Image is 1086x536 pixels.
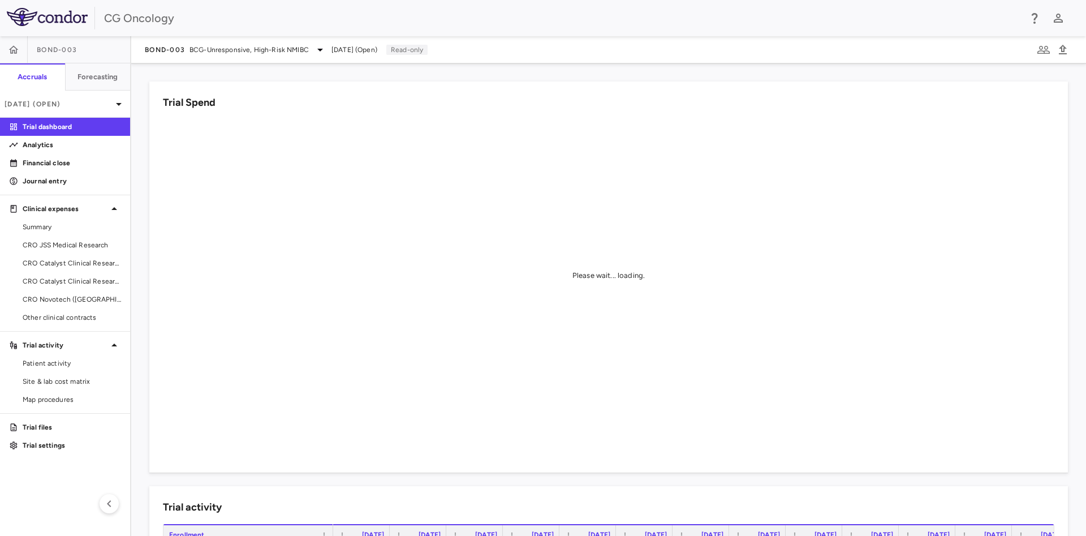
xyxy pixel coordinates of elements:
h6: Forecasting [77,72,118,82]
span: BOND-003 [145,45,185,54]
p: Trial activity [23,340,107,350]
span: BCG-Unresponsive, High-Risk NMIBC [189,45,309,55]
span: Summary [23,222,121,232]
p: Analytics [23,140,121,150]
span: [DATE] (Open) [331,45,377,55]
span: CRO Catalyst Clinical Research [23,258,121,268]
span: BOND-003 [37,45,77,54]
p: Trial dashboard [23,122,121,132]
span: CRO JSS Medical Research [23,240,121,250]
h6: Accruals [18,72,47,82]
span: Patient activity [23,358,121,368]
span: CRO Novotech ([GEOGRAPHIC_DATA]) Pty Ltd [23,294,121,305]
span: CRO Catalyst Clinical Research - Cohort P [23,276,121,286]
p: Read-only [386,45,428,55]
h6: Trial Spend [163,95,216,110]
div: Please wait... loading. [572,271,645,281]
p: Financial close [23,158,121,168]
div: CG Oncology [104,10,1020,27]
span: Map procedures [23,395,121,405]
p: Trial files [23,422,121,432]
img: logo-full-SnFGN8VE.png [7,8,88,26]
span: Other clinical contracts [23,312,121,323]
span: Site & lab cost matrix [23,376,121,387]
h6: Trial activity [163,500,222,515]
p: [DATE] (Open) [5,99,112,109]
p: Journal entry [23,176,121,186]
p: Clinical expenses [23,204,107,214]
p: Trial settings [23,440,121,451]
